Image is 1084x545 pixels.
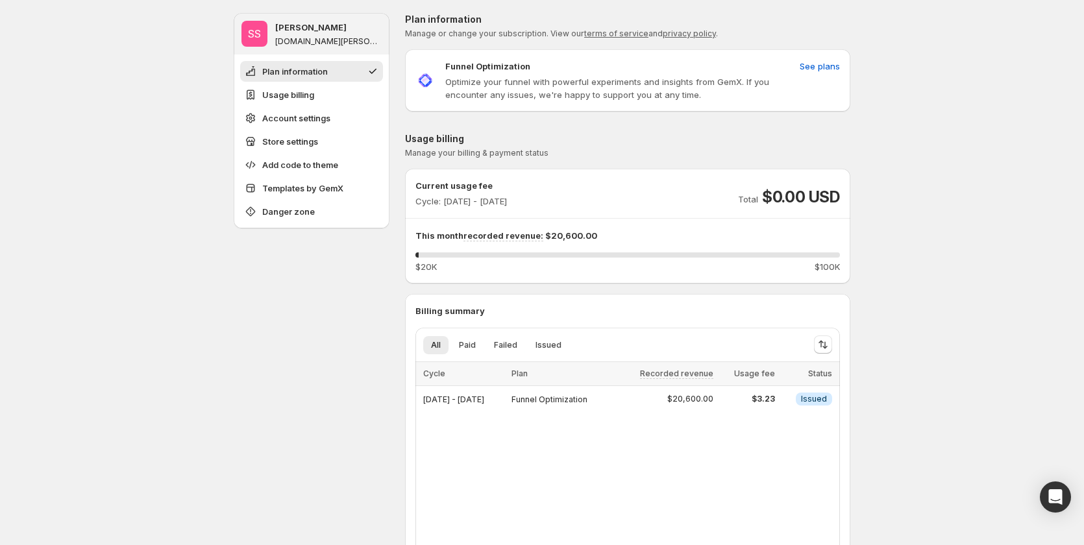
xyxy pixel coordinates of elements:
[275,21,347,34] p: [PERSON_NAME]
[240,131,383,152] button: Store settings
[248,27,261,40] text: SS
[734,369,775,378] span: Usage fee
[738,193,758,206] p: Total
[240,61,383,82] button: Plan information
[463,230,543,241] span: recorded revenue:
[241,21,267,47] span: Sandy Sandy
[262,112,330,125] span: Account settings
[405,148,548,158] span: Manage your billing & payment status
[808,369,832,378] span: Status
[792,56,848,77] button: See plans
[275,36,382,47] p: [DOMAIN_NAME][PERSON_NAME]
[511,369,528,378] span: Plan
[262,182,343,195] span: Templates by GemX
[431,340,441,350] span: All
[459,340,476,350] span: Paid
[814,335,832,354] button: Sort the results
[415,304,840,317] p: Billing summary
[511,394,587,404] span: Funnel Optimization
[536,340,561,350] span: Issued
[663,29,716,38] a: privacy policy
[405,13,850,26] p: Plan information
[801,394,827,404] span: Issued
[415,195,507,208] p: Cycle: [DATE] - [DATE]
[262,65,328,78] span: Plan information
[415,179,507,192] p: Current usage fee
[721,394,775,404] span: $3.23
[800,60,840,73] span: See plans
[445,75,795,101] p: Optimize your funnel with powerful experiments and insights from GemX. If you encounter any issue...
[240,201,383,222] button: Danger zone
[240,178,383,199] button: Templates by GemX
[423,369,445,378] span: Cycle
[445,60,530,73] p: Funnel Optimization
[240,108,383,128] button: Account settings
[494,340,517,350] span: Failed
[640,369,713,379] span: Recorded revenue
[262,205,315,218] span: Danger zone
[240,154,383,175] button: Add code to theme
[415,260,437,273] span: $20K
[423,394,484,404] span: [DATE] - [DATE]
[240,84,383,105] button: Usage billing
[405,29,718,38] span: Manage or change your subscription. View our and .
[762,187,840,208] span: $0.00 USD
[405,132,850,145] p: Usage billing
[415,229,840,242] p: This month $20,600.00
[262,135,318,148] span: Store settings
[262,88,314,101] span: Usage billing
[1040,481,1071,513] div: Open Intercom Messenger
[415,71,435,90] img: Funnel Optimization
[667,394,713,404] span: $20,600.00
[262,158,338,171] span: Add code to theme
[584,29,648,38] a: terms of service
[815,260,840,273] span: $100K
